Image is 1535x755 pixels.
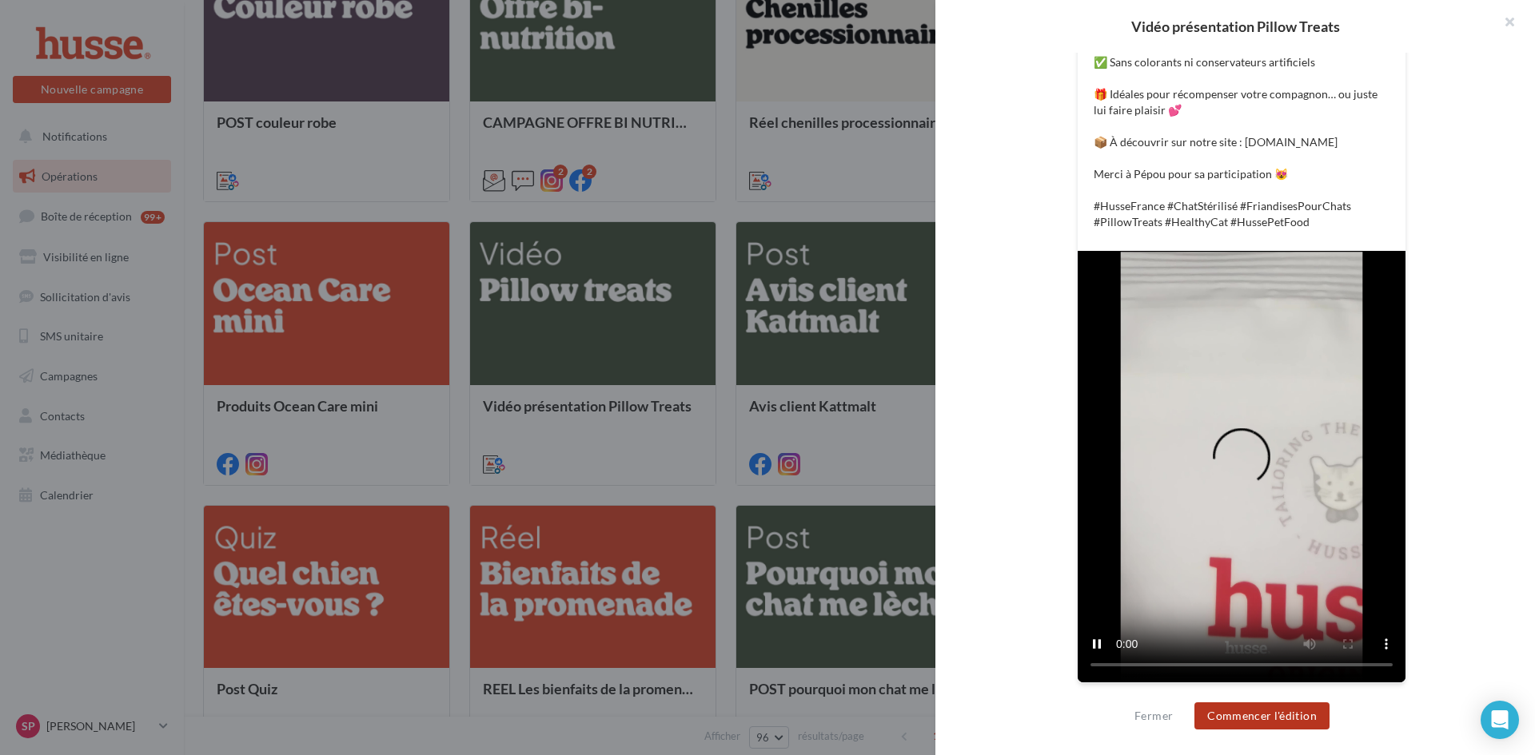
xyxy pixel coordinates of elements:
[1481,701,1519,739] div: Open Intercom Messenger
[1128,706,1179,725] button: Fermer
[1194,702,1330,729] button: Commencer l'édition
[1077,683,1406,704] div: La prévisualisation est non-contractuelle
[961,19,1509,34] div: Vidéo présentation Pillow Treats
